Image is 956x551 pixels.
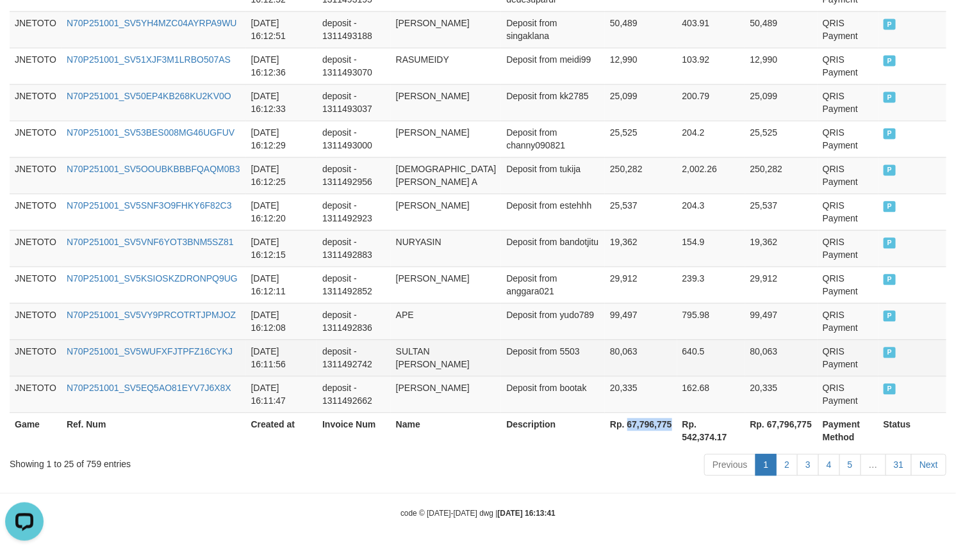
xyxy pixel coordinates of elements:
td: deposit - 1311492956 [317,157,391,193]
td: deposit - 1311493070 [317,47,391,84]
td: 25,525 [745,120,818,157]
span: PAID [884,383,896,394]
span: PAID [884,274,896,285]
td: 29,912 [745,266,818,303]
td: [DATE] 16:12:11 [246,266,318,303]
a: N70P251001_SV51XJF3M1LRBO507AS [67,54,231,65]
a: 4 [818,454,840,475]
a: 2 [776,454,798,475]
td: [DATE] 16:12:25 [246,157,318,193]
td: deposit - 1311492742 [317,339,391,376]
td: QRIS Payment [818,230,878,266]
td: SULTAN [PERSON_NAME] [391,339,502,376]
a: N70P251001_SV50EP4KB268KU2KV0O [67,91,231,101]
td: Deposit from meidi99 [501,47,605,84]
td: 12,990 [745,47,818,84]
td: JNETOTO [10,339,62,376]
a: 5 [839,454,861,475]
th: Created at [246,412,318,449]
td: Deposit from 5503 [501,339,605,376]
button: Open LiveChat chat widget [5,5,44,44]
td: [PERSON_NAME] [391,120,502,157]
td: 25,525 [605,120,677,157]
a: N70P251001_SV5VY9PRCOTRTJPMJOZ [67,310,236,320]
td: 154.9 [677,230,745,266]
span: PAID [884,201,896,212]
td: JNETOTO [10,157,62,193]
td: JNETOTO [10,120,62,157]
a: 1 [755,454,777,475]
td: QRIS Payment [818,266,878,303]
a: N70P251001_SV5SNF3O9FHKY6F82C3 [67,200,232,211]
span: PAID [884,237,896,248]
td: [DATE] 16:12:33 [246,84,318,120]
td: QRIS Payment [818,376,878,412]
td: NURYASIN [391,230,502,266]
td: 99,497 [745,303,818,339]
th: Ref. Num [62,412,246,449]
span: PAID [884,347,896,358]
td: 204.3 [677,193,745,230]
a: Next [911,454,946,475]
a: N70P251001_SV5WUFXFJTPFZ16CYKJ [67,346,233,356]
td: 12,990 [605,47,677,84]
th: Rp. 542,374.17 [677,412,745,449]
td: JNETOTO [10,84,62,120]
td: 403.91 [677,11,745,47]
td: 19,362 [745,230,818,266]
td: 20,335 [605,376,677,412]
td: [PERSON_NAME] [391,84,502,120]
td: [DATE] 16:12:20 [246,193,318,230]
span: PAID [884,55,896,66]
td: QRIS Payment [818,47,878,84]
th: Status [878,412,946,449]
td: 2,002.26 [677,157,745,193]
td: 25,099 [605,84,677,120]
td: QRIS Payment [818,120,878,157]
small: code © [DATE]-[DATE] dwg | [400,509,556,518]
th: Payment Method [818,412,878,449]
td: Deposit from tukija [501,157,605,193]
td: 250,282 [605,157,677,193]
td: 795.98 [677,303,745,339]
td: QRIS Payment [818,157,878,193]
td: deposit - 1311493037 [317,84,391,120]
td: 50,489 [605,11,677,47]
td: deposit - 1311492852 [317,266,391,303]
td: [DATE] 16:12:29 [246,120,318,157]
span: PAID [884,19,896,29]
td: deposit - 1311492923 [317,193,391,230]
td: APE [391,303,502,339]
td: QRIS Payment [818,193,878,230]
td: [PERSON_NAME] [391,266,502,303]
td: 25,537 [605,193,677,230]
a: 31 [886,454,912,475]
span: PAID [884,128,896,139]
th: Rp. 67,796,775 [605,412,677,449]
a: Previous [704,454,755,475]
th: Invoice Num [317,412,391,449]
td: [DATE] 16:11:56 [246,339,318,376]
a: 3 [797,454,819,475]
td: 99,497 [605,303,677,339]
strong: [DATE] 16:13:41 [498,509,556,518]
td: JNETOTO [10,230,62,266]
td: 640.5 [677,339,745,376]
a: … [861,454,886,475]
td: 103.92 [677,47,745,84]
a: N70P251001_SV5EQ5AO81EYV7J6X8X [67,383,231,393]
a: N70P251001_SV5KSIOSKZDRONPQ9UG [67,273,238,283]
td: 80,063 [745,339,818,376]
span: PAID [884,164,896,175]
th: Game [10,412,62,449]
td: 162.68 [677,376,745,412]
td: [DATE] 16:12:36 [246,47,318,84]
td: 25,099 [745,84,818,120]
a: N70P251001_SV5VNF6YOT3BNM5SZ81 [67,237,234,247]
span: PAID [884,310,896,321]
td: JNETOTO [10,11,62,47]
td: [DATE] 16:12:51 [246,11,318,47]
td: Deposit from channy090821 [501,120,605,157]
td: 239.3 [677,266,745,303]
td: [PERSON_NAME] [391,11,502,47]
